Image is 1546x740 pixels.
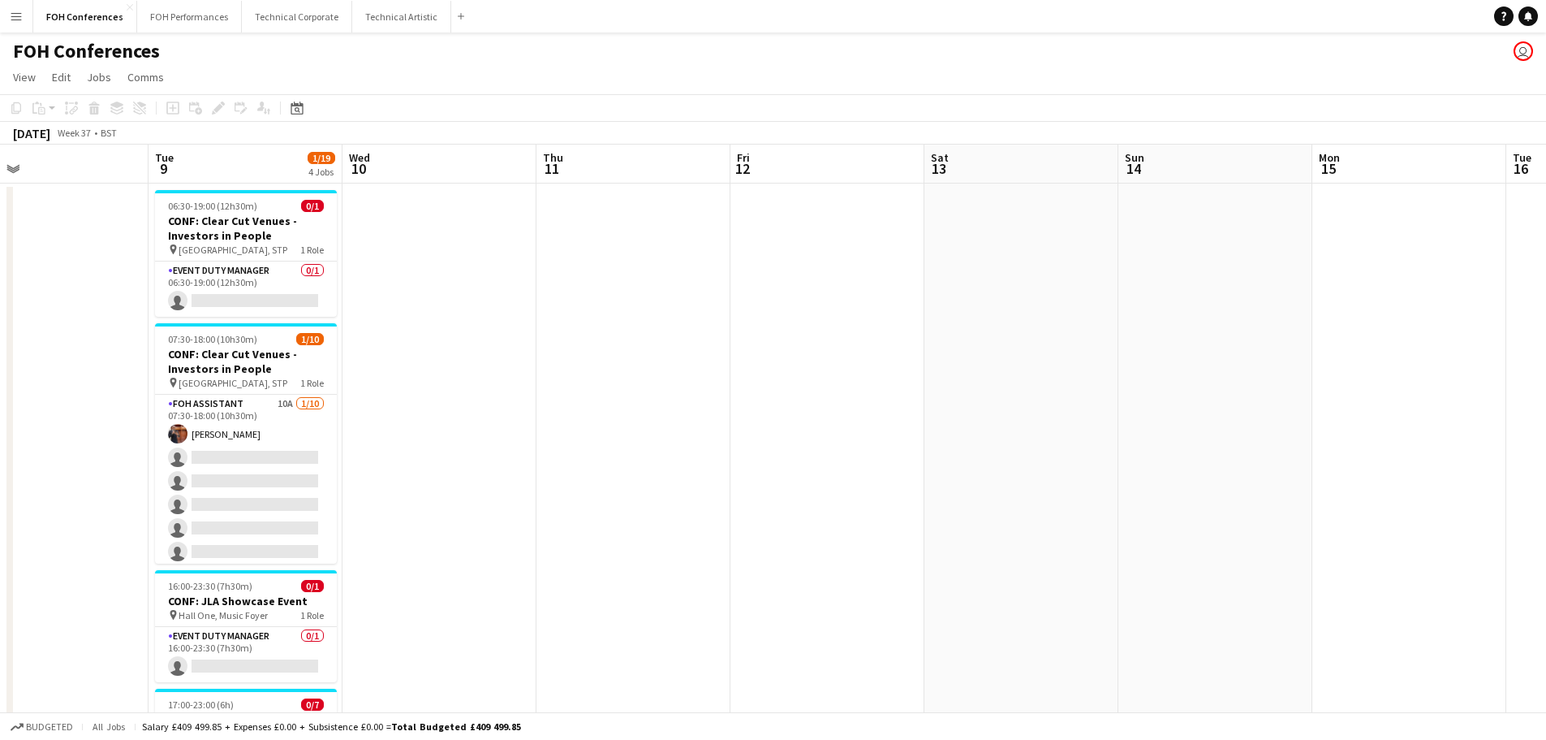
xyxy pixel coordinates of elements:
[45,67,77,88] a: Edit
[89,721,128,733] span: All jobs
[137,1,242,32] button: FOH Performances
[52,70,71,84] span: Edit
[26,721,73,733] span: Budgeted
[101,127,117,139] div: BST
[80,67,118,88] a: Jobs
[1514,41,1533,61] app-user-avatar: Visitor Services
[391,721,521,733] span: Total Budgeted £409 499.85
[13,125,50,141] div: [DATE]
[121,67,170,88] a: Comms
[142,721,521,733] div: Salary £409 499.85 + Expenses £0.00 + Subsistence £0.00 =
[6,67,42,88] a: View
[242,1,352,32] button: Technical Corporate
[87,70,111,84] span: Jobs
[33,1,137,32] button: FOH Conferences
[13,39,160,63] h1: FOH Conferences
[127,70,164,84] span: Comms
[352,1,451,32] button: Technical Artistic
[13,70,36,84] span: View
[8,718,75,736] button: Budgeted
